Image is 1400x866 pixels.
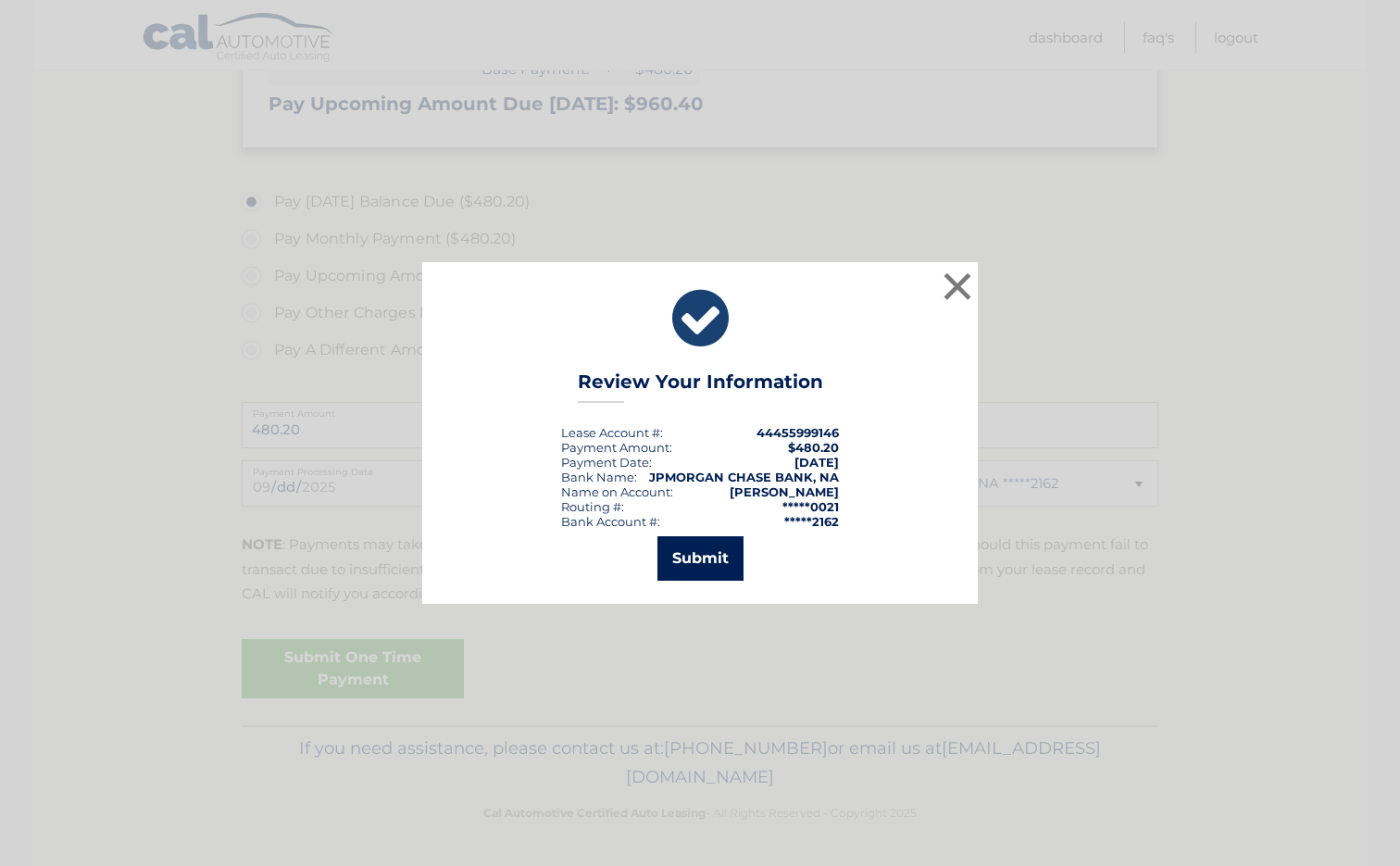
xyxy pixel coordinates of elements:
[561,484,673,499] div: Name on Account:
[756,425,839,440] strong: 44455999146
[561,499,624,514] div: Routing #:
[649,470,839,484] strong: JPMORGAN CHASE BANK, NA
[561,455,652,470] div: :
[561,470,637,484] div: Bank Name:
[794,455,839,470] span: [DATE]
[657,536,744,581] button: Submit
[788,440,839,455] span: $480.20
[561,514,660,529] div: Bank Account #:
[939,268,976,305] button: ×
[730,484,839,499] strong: [PERSON_NAME]
[561,455,649,470] span: Payment Date
[578,370,823,403] h3: Review Your Information
[561,425,663,440] div: Lease Account #:
[561,440,672,455] div: Payment Amount:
